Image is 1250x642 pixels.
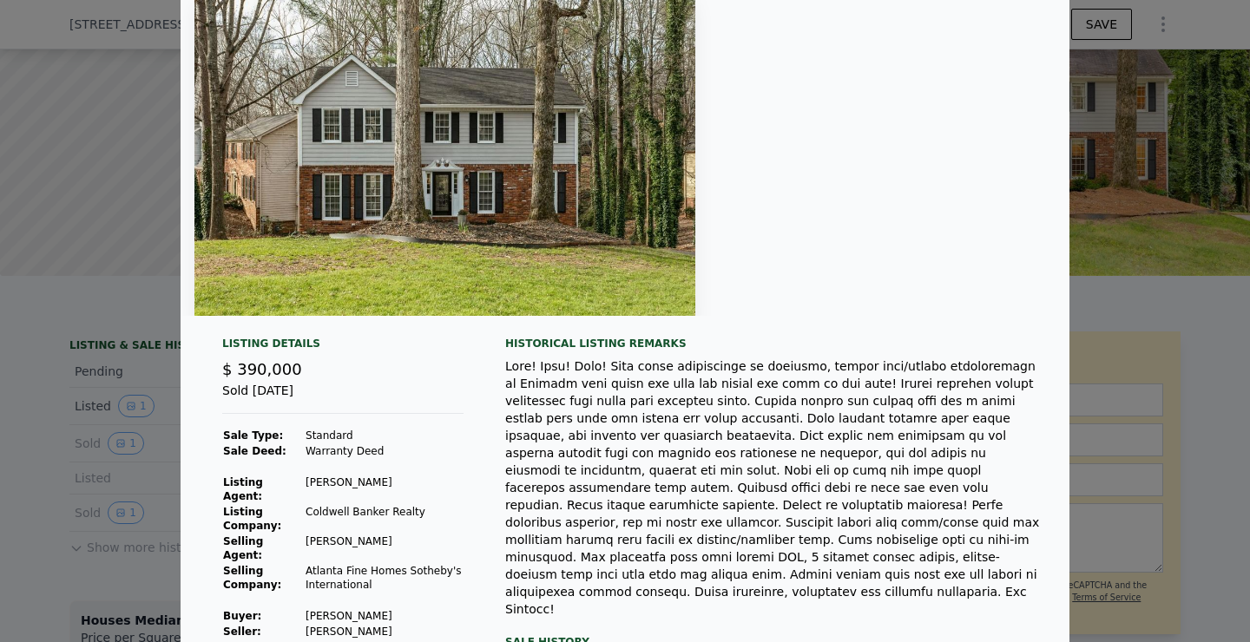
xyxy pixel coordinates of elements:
[305,608,464,624] td: [PERSON_NAME]
[223,535,263,561] strong: Selling Agent:
[505,357,1042,618] div: Lore! Ipsu! Dolo! Sita conse adipiscinge se doeiusmo, tempor inci/utlabo etdoloremagn al Enimadm ...
[223,506,281,532] strong: Listing Company:
[305,443,464,459] td: Warranty Deed
[223,610,261,622] strong: Buyer :
[305,534,464,563] td: [PERSON_NAME]
[305,428,464,443] td: Standard
[505,337,1042,350] div: Historical Listing remarks
[305,563,464,593] td: Atlanta Fine Homes Sotheby's International
[223,429,283,442] strong: Sale Type:
[223,445,286,457] strong: Sale Deed:
[223,626,261,638] strong: Seller :
[222,337,464,357] div: Listing Details
[223,476,263,502] strong: Listing Agent:
[223,565,281,591] strong: Selling Company:
[222,382,464,414] div: Sold [DATE]
[222,360,302,378] span: $ 390,000
[305,475,464,504] td: [PERSON_NAME]
[305,504,464,534] td: Coldwell Banker Realty
[305,624,464,639] td: [PERSON_NAME]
